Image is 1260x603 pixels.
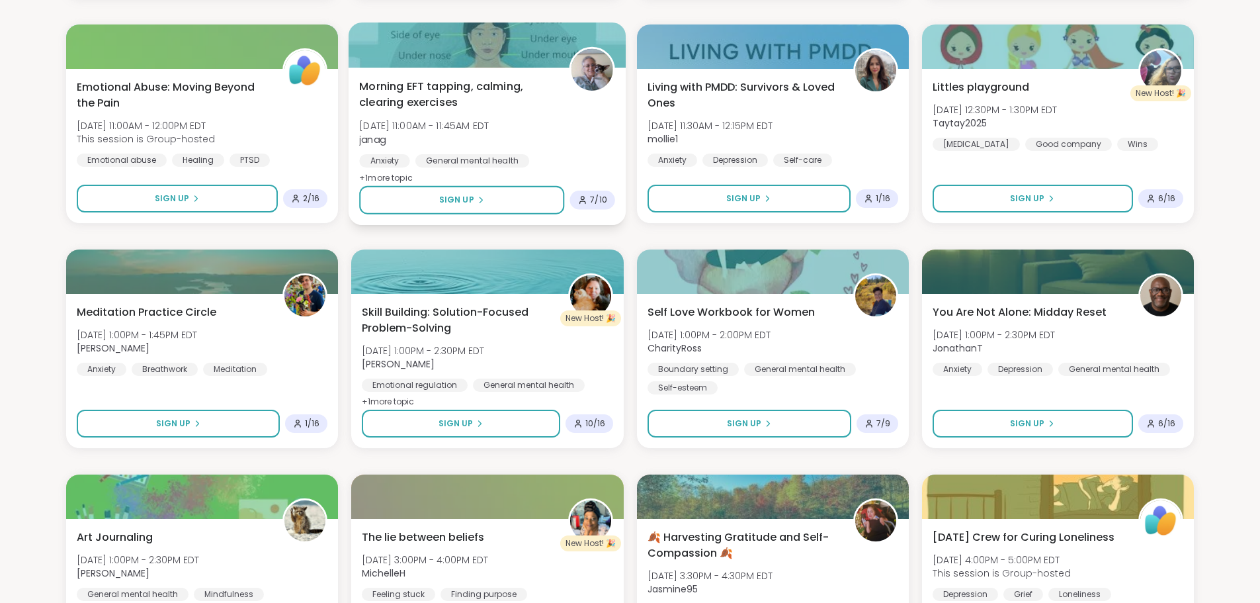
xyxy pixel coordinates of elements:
img: ShareWell [1140,500,1181,541]
span: [DATE] 11:00AM - 12:00PM EDT [77,119,215,132]
span: Sign Up [726,193,761,205]
img: ShareWell [284,50,325,91]
span: Meditation Practice Circle [77,304,216,320]
div: General mental health [473,379,585,392]
span: Sign Up [1010,193,1044,205]
img: CharityRoss [855,275,896,316]
b: [PERSON_NAME] [77,342,149,355]
div: [MEDICAL_DATA] [933,138,1020,151]
img: Nicholas [284,275,325,316]
span: [DATE] 11:30AM - 12:15PM EDT [648,119,773,132]
span: [DATE] 1:00PM - 2:30PM EDT [933,328,1055,342]
span: Littles playground [933,79,1029,95]
div: Healing [172,154,224,167]
b: MichelleH [362,567,405,580]
div: Depression [702,154,768,167]
span: 1 / 16 [876,193,890,204]
div: New Host! 🎉 [560,535,621,551]
span: Skill Building: Solution-Focused Problem-Solving [362,304,553,336]
span: [DATE] 12:30PM - 1:30PM EDT [933,103,1057,116]
div: Depression [933,588,998,601]
b: Taytay2025 [933,116,987,130]
span: Art Journaling [77,530,153,545]
b: [PERSON_NAME] [77,567,149,580]
div: Self-esteem [648,381,718,394]
button: Sign Up [362,410,560,438]
button: Sign Up [77,185,278,212]
b: JonathanT [933,342,983,355]
span: [DATE] 3:30PM - 4:30PM EDT [648,569,773,582]
span: 10 / 16 [585,418,605,429]
b: [PERSON_NAME] [362,357,435,371]
span: 6 / 16 [1158,418,1175,429]
div: Mindfulness [194,588,264,601]
div: General mental health [415,154,529,167]
span: 1 / 16 [305,418,319,429]
div: Boundary setting [648,363,739,376]
span: 2 / 16 [303,193,319,204]
span: 🍂 Harvesting Gratitude and Self-Compassion 🍂 [648,530,839,561]
span: [DATE] 3:00PM - 4:00PM EDT [362,553,488,567]
span: [DATE] 1:00PM - 2:30PM EDT [362,344,484,357]
button: Sign Up [933,410,1133,438]
span: Emotional Abuse: Moving Beyond the Pain [77,79,268,111]
button: Sign Up [77,410,280,438]
b: janag [359,132,386,146]
span: [DATE] 11:00AM - 11:45AM EDT [359,119,489,132]
span: 7 / 9 [876,418,890,429]
img: spencer [284,500,325,541]
img: janag [571,49,613,91]
span: [DATE] 1:00PM - 2:00PM EDT [648,328,771,342]
span: Sign Up [727,418,761,430]
div: Breathwork [132,363,198,376]
span: Sign Up [1010,418,1044,430]
img: LuAnn [570,275,611,316]
img: Jasmine95 [855,500,896,541]
div: General mental health [77,588,189,601]
b: Jasmine95 [648,582,698,596]
div: Anxiety [359,154,410,167]
span: [DATE] 1:00PM - 1:45PM EDT [77,328,197,342]
button: Sign Up [359,186,564,214]
div: Self-care [773,154,832,167]
div: Feeling stuck [362,588,435,601]
span: You Are Not Alone: Midday Reset [933,304,1107,320]
img: mollie1 [855,50,896,91]
button: Sign Up [933,185,1133,212]
span: 7 / 10 [591,195,608,205]
span: Sign Up [439,418,473,430]
div: Emotional abuse [77,154,167,167]
span: Sign Up [439,194,474,206]
div: Depression [987,363,1053,376]
span: This session is Group-hosted [933,567,1071,580]
span: [DATE] 1:00PM - 2:30PM EDT [77,553,199,567]
div: New Host! 🎉 [1130,85,1191,101]
span: [DATE] 4:00PM - 5:00PM EDT [933,553,1071,567]
span: 6 / 16 [1158,193,1175,204]
div: General mental health [1058,363,1170,376]
button: Sign Up [648,410,851,438]
div: New Host! 🎉 [560,310,621,326]
span: Morning EFT tapping, calming, clearing exercises [359,79,554,111]
div: Finding purpose [441,588,527,601]
div: PTSD [230,154,270,167]
div: Anxiety [648,154,697,167]
span: [DATE] Crew for Curing Loneliness [933,530,1114,545]
div: Grief [1003,588,1043,601]
div: Loneliness [1048,588,1111,601]
div: Anxiety [77,363,126,376]
b: CharityRoss [648,342,702,355]
span: Living with PMDD: Survivors & Loved Ones [648,79,839,111]
img: Taytay2025 [1140,50,1181,91]
div: Anxiety [933,363,982,376]
span: Sign Up [156,418,190,430]
span: The lie between beliefs [362,530,484,545]
div: Meditation [203,363,267,376]
button: Sign Up [648,185,851,212]
div: Wins [1117,138,1158,151]
span: Self Love Workbook for Women [648,304,815,320]
div: Good company [1025,138,1112,151]
b: mollie1 [648,132,678,146]
div: General mental health [744,363,856,376]
span: Sign Up [155,193,189,205]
